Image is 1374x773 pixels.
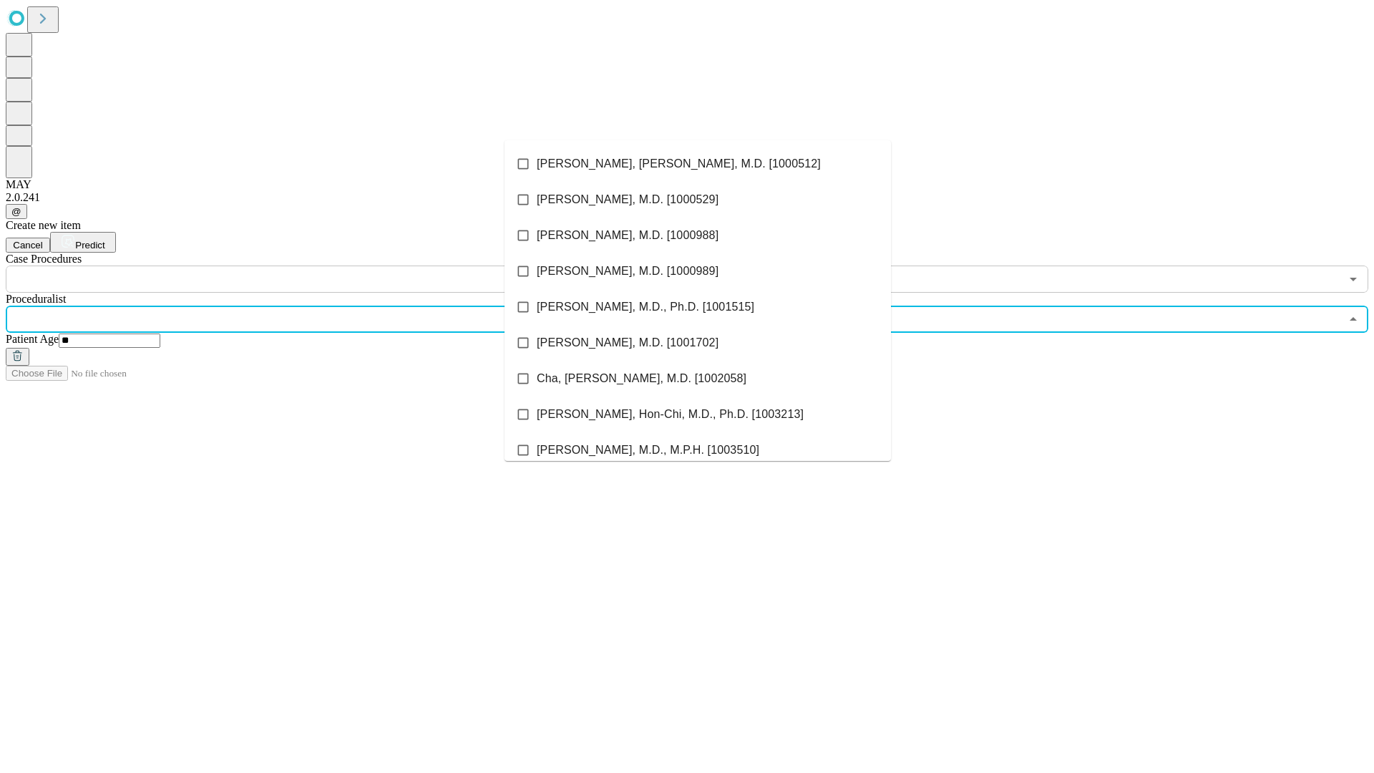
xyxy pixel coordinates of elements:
[537,155,821,172] span: [PERSON_NAME], [PERSON_NAME], M.D. [1000512]
[6,178,1368,191] div: MAY
[537,370,746,387] span: Cha, [PERSON_NAME], M.D. [1002058]
[6,204,27,219] button: @
[6,191,1368,204] div: 2.0.241
[6,238,50,253] button: Cancel
[1343,309,1363,329] button: Close
[537,406,804,423] span: [PERSON_NAME], Hon-Chi, M.D., Ph.D. [1003213]
[537,298,754,316] span: [PERSON_NAME], M.D., Ph.D. [1001515]
[13,240,43,251] span: Cancel
[537,263,718,280] span: [PERSON_NAME], M.D. [1000989]
[537,191,718,208] span: [PERSON_NAME], M.D. [1000529]
[6,219,81,231] span: Create new item
[537,227,718,244] span: [PERSON_NAME], M.D. [1000988]
[537,442,759,459] span: [PERSON_NAME], M.D., M.P.H. [1003510]
[6,253,82,265] span: Scheduled Procedure
[1343,269,1363,289] button: Open
[11,206,21,217] span: @
[50,232,116,253] button: Predict
[75,240,104,251] span: Predict
[537,334,718,351] span: [PERSON_NAME], M.D. [1001702]
[6,293,66,305] span: Proceduralist
[6,333,59,345] span: Patient Age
